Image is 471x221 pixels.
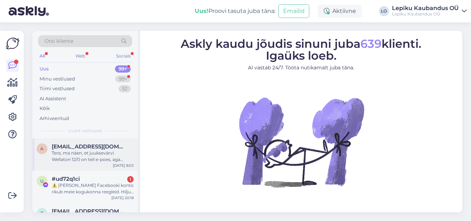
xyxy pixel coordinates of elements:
[181,64,422,72] p: AI vastab 24/7. Tööta nutikamalt juba täna.
[52,208,126,215] span: triinupoopuu@gmail.com
[392,5,459,11] div: Lepiku Kaubandus OÜ
[237,77,366,207] img: No Chat active
[115,51,132,61] div: Socials
[113,163,134,168] div: [DATE] 8:03
[127,176,134,183] div: 1
[181,37,422,63] span: Askly kaudu jõudis sinuni juba klienti. Igaüks loeb.
[379,6,389,16] div: LO
[278,4,309,18] button: Emailid
[52,143,126,150] span: annelikolgo@yahoo.com
[52,176,80,182] span: #ud72q1ci
[361,37,382,51] span: 639
[40,75,75,83] div: Minu vestlused
[392,11,459,17] div: Lepiku Kaubandus OÜ
[40,95,66,102] div: AI Assistent
[119,85,131,92] div: 52
[40,85,75,92] div: Tiimi vestlused
[6,37,19,50] img: Askly Logo
[195,7,276,15] div: Proovi tasuta juba täna:
[41,146,44,151] span: a
[40,65,49,73] div: Uus
[318,5,362,18] div: Aktiivne
[115,75,131,83] div: 99+
[40,115,69,122] div: Arhiveeritud
[195,8,208,14] b: Uus!
[52,182,134,195] div: ⚠️ [PERSON_NAME] Facebooki konto rikub meie kogukonna reegleid. Hiljuti on meie süsteem saanud ka...
[392,5,467,17] a: Lepiku Kaubandus OÜLepiku Kaubandus OÜ
[69,128,102,134] span: Uued vestlused
[111,195,134,201] div: [DATE] 20:18
[115,65,131,73] div: 99+
[52,150,134,163] div: Tere, ma näen, et juuksevärvi Wellaton 12/0 on teil e-poes, aga miskipärast ei saa ostukorvi lisa...
[41,211,43,216] span: t
[38,51,46,61] div: All
[40,105,50,112] div: Kõik
[40,178,44,184] span: u
[74,51,87,61] div: Web
[45,37,73,45] span: Otsi kliente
